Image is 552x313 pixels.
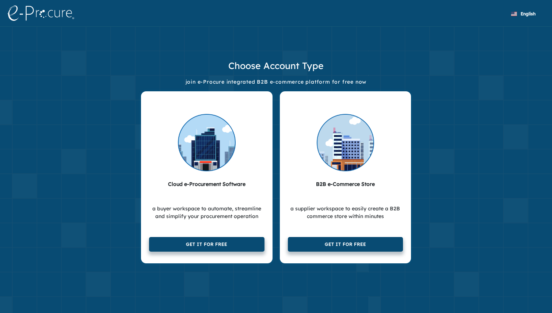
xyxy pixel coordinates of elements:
div: a buyer workspace to automate, streamline and simplify your procurement operation [149,205,264,228]
img: Logo [178,114,236,172]
img: Logo [317,114,374,172]
a: LogoB2B e-Commerce Storea supplier workspace to easily create a B2B commerce store within minutes... [280,91,411,264]
button: Get it for free [288,237,403,252]
button: Get it for free [149,237,264,252]
div: join e-Procure integrated B2B e-commerce platform for free now [11,73,541,91]
h3: Choose Account Type [11,61,541,71]
div: a supplier workspace to easily create a B2B commerce store within minutes [288,205,403,228]
div: B2B e-Commerce Store [288,171,403,205]
img: logo [7,5,74,21]
a: LogoCloud e-Procurement Softwarea buyer workspace to automate, streamline and simplify your procu... [141,91,273,264]
div: Cloud e-Procurement Software [149,171,264,205]
span: English [521,11,536,16]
